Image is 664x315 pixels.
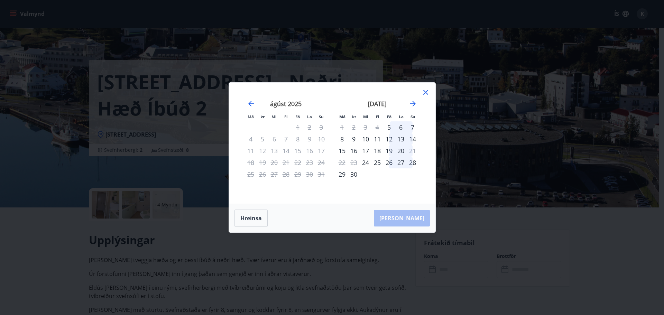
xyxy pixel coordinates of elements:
div: 8 [336,133,348,145]
div: 11 [371,133,383,145]
small: Su [411,114,415,119]
td: Not available. föstudagur, 8. ágúst 2025 [292,133,304,145]
td: mánudagur, 29. september 2025 [336,168,348,180]
td: Not available. laugardagur, 30. ágúst 2025 [304,168,315,180]
div: Aðeins innritun í boði [360,157,371,168]
div: Move forward to switch to the next month. [409,100,417,108]
small: Þr [260,114,265,119]
td: Not available. fimmtudagur, 21. ágúst 2025 [280,157,292,168]
td: miðvikudagur, 17. september 2025 [360,145,371,157]
td: Not available. föstudagur, 15. ágúst 2025 [292,145,304,157]
div: Aðeins innritun í boði [383,121,395,133]
td: Not available. föstudagur, 29. ágúst 2025 [292,168,304,180]
td: Not available. sunnudagur, 24. ágúst 2025 [315,157,327,168]
td: Not available. mánudagur, 22. september 2025 [336,157,348,168]
td: þriðjudagur, 30. september 2025 [348,168,360,180]
div: 14 [407,133,418,145]
td: laugardagur, 13. september 2025 [395,133,407,145]
div: 7 [407,121,418,133]
td: Not available. mánudagur, 11. ágúst 2025 [245,145,257,157]
small: Mi [271,114,277,119]
td: Not available. þriðjudagur, 5. ágúst 2025 [257,133,268,145]
td: Not available. föstudagur, 22. ágúst 2025 [292,157,304,168]
td: Not available. sunnudagur, 17. ágúst 2025 [315,145,327,157]
td: sunnudagur, 7. september 2025 [407,121,418,133]
small: Þr [352,114,356,119]
div: 20 [395,145,407,157]
div: 18 [371,145,383,157]
td: miðvikudagur, 24. september 2025 [360,157,371,168]
td: Not available. fimmtudagur, 7. ágúst 2025 [280,133,292,145]
td: Not available. laugardagur, 2. ágúst 2025 [304,121,315,133]
td: Not available. laugardagur, 23. ágúst 2025 [304,157,315,168]
strong: [DATE] [368,100,387,108]
td: Not available. fimmtudagur, 4. september 2025 [371,121,383,133]
div: 30 [348,168,360,180]
td: Not available. þriðjudagur, 19. ágúst 2025 [257,157,268,168]
td: Not available. miðvikudagur, 6. ágúst 2025 [268,133,280,145]
td: föstudagur, 26. september 2025 [383,157,395,168]
td: miðvikudagur, 10. september 2025 [360,133,371,145]
div: 9 [348,133,360,145]
td: Not available. sunnudagur, 31. ágúst 2025 [315,168,327,180]
button: Hreinsa [234,210,268,227]
td: Not available. laugardagur, 9. ágúst 2025 [304,133,315,145]
td: Not available. laugardagur, 16. ágúst 2025 [304,145,315,157]
td: sunnudagur, 28. september 2025 [407,157,418,168]
small: Fö [387,114,391,119]
td: Not available. þriðjudagur, 23. september 2025 [348,157,360,168]
small: La [399,114,404,119]
td: laugardagur, 6. september 2025 [395,121,407,133]
td: sunnudagur, 14. september 2025 [407,133,418,145]
td: fimmtudagur, 11. september 2025 [371,133,383,145]
td: Not available. mánudagur, 1. september 2025 [336,121,348,133]
div: 17 [360,145,371,157]
td: laugardagur, 27. september 2025 [395,157,407,168]
td: þriðjudagur, 9. september 2025 [348,133,360,145]
small: Mi [363,114,368,119]
td: Not available. miðvikudagur, 20. ágúst 2025 [268,157,280,168]
div: 10 [360,133,371,145]
div: 19 [383,145,395,157]
small: Má [339,114,345,119]
div: 12 [383,133,395,145]
td: Not available. mánudagur, 4. ágúst 2025 [245,133,257,145]
td: Not available. mánudagur, 18. ágúst 2025 [245,157,257,168]
td: Not available. fimmtudagur, 14. ágúst 2025 [280,145,292,157]
div: 27 [395,157,407,168]
td: laugardagur, 20. september 2025 [395,145,407,157]
td: Not available. föstudagur, 1. ágúst 2025 [292,121,304,133]
td: fimmtudagur, 25. september 2025 [371,157,383,168]
td: föstudagur, 12. september 2025 [383,133,395,145]
div: 26 [383,157,395,168]
td: þriðjudagur, 16. september 2025 [348,145,360,157]
td: Not available. fimmtudagur, 28. ágúst 2025 [280,168,292,180]
td: Not available. miðvikudagur, 13. ágúst 2025 [268,145,280,157]
div: 15 [336,145,348,157]
strong: ágúst 2025 [270,100,302,108]
td: Not available. miðvikudagur, 3. september 2025 [360,121,371,133]
div: 13 [395,133,407,145]
td: Not available. þriðjudagur, 12. ágúst 2025 [257,145,268,157]
td: föstudagur, 19. september 2025 [383,145,395,157]
td: Not available. sunnudagur, 21. september 2025 [407,145,418,157]
td: föstudagur, 5. september 2025 [383,121,395,133]
small: Fi [376,114,379,119]
td: mánudagur, 15. september 2025 [336,145,348,157]
div: Aðeins útritun í boði [407,145,418,157]
td: Not available. þriðjudagur, 2. september 2025 [348,121,360,133]
div: 29 [336,168,348,180]
div: 16 [348,145,360,157]
td: Not available. mánudagur, 25. ágúst 2025 [245,168,257,180]
small: Su [319,114,324,119]
small: La [307,114,312,119]
td: Not available. sunnudagur, 10. ágúst 2025 [315,133,327,145]
td: Not available. þriðjudagur, 26. ágúst 2025 [257,168,268,180]
small: Fö [295,114,300,119]
div: Move backward to switch to the previous month. [247,100,255,108]
div: 28 [407,157,418,168]
small: Má [248,114,254,119]
div: 6 [395,121,407,133]
div: 25 [371,157,383,168]
td: Not available. sunnudagur, 3. ágúst 2025 [315,121,327,133]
